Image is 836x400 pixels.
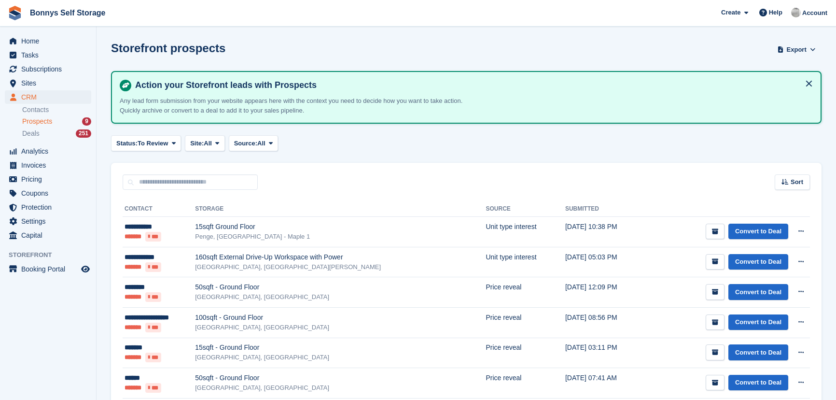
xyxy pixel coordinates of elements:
a: Convert to Deal [728,375,788,391]
div: 9 [82,117,91,126]
a: Convert to Deal [728,254,788,270]
span: Status: [116,139,138,148]
button: Status: To Review [111,135,181,151]
span: Coupons [21,186,79,200]
a: Convert to Deal [728,344,788,360]
td: [DATE] 12:09 PM [565,277,647,308]
td: [DATE] 03:11 PM [565,338,647,368]
a: Convert to Deal [728,314,788,330]
span: Sort [791,177,803,187]
th: Submitted [565,201,647,217]
span: Home [21,34,79,48]
span: Site: [190,139,204,148]
a: Deals 251 [22,129,91,139]
a: Bonnys Self Storage [26,5,109,21]
span: Sites [21,76,79,90]
button: Export [775,42,818,57]
td: Price reveal [486,338,565,368]
span: All [257,139,265,148]
a: menu [5,262,91,276]
span: Analytics [21,144,79,158]
span: CRM [21,90,79,104]
span: Capital [21,229,79,242]
td: [DATE] 05:03 PM [565,247,647,277]
a: menu [5,214,91,228]
span: Source: [234,139,257,148]
span: Help [769,8,782,17]
td: [DATE] 07:41 AM [565,368,647,399]
td: [DATE] 10:38 PM [565,217,647,247]
div: 50sqft - Ground Floor [195,373,486,383]
td: Price reveal [486,368,565,399]
td: [DATE] 08:56 PM [565,307,647,338]
td: Price reveal [486,307,565,338]
span: Account [802,8,827,18]
span: Invoices [21,158,79,172]
button: Site: All [185,135,225,151]
div: 160sqft External Drive-Up Workspace with Power [195,252,486,262]
img: stora-icon-8386f47178a22dfd0bd8f6a31ec36ba5ce8667c1dd55bd0f319d3a0aa187defe.svg [8,6,22,20]
div: 50sqft - Ground Floor [195,282,486,292]
a: menu [5,48,91,62]
div: Penge, [GEOGRAPHIC_DATA] - Maple 1 [195,232,486,242]
span: Deals [22,129,40,138]
a: menu [5,90,91,104]
a: menu [5,158,91,172]
span: Create [721,8,740,17]
a: Contacts [22,105,91,114]
a: Convert to Deal [728,284,788,300]
a: menu [5,200,91,214]
div: 251 [76,129,91,138]
p: Any lead form submission from your website appears here with the context you need to decide how y... [120,96,482,115]
div: 100sqft - Ground Floor [195,313,486,323]
div: [GEOGRAPHIC_DATA], [GEOGRAPHIC_DATA] [195,353,486,362]
td: Unit type interest [486,247,565,277]
td: Price reveal [486,277,565,308]
th: Storage [195,201,486,217]
a: Convert to Deal [728,224,788,240]
span: To Review [138,139,168,148]
span: All [204,139,212,148]
span: Settings [21,214,79,228]
span: Storefront [9,250,96,260]
div: [GEOGRAPHIC_DATA], [GEOGRAPHIC_DATA] [195,292,486,302]
h4: Action your Storefront leads with Prospects [131,80,813,91]
div: [GEOGRAPHIC_DATA], [GEOGRAPHIC_DATA][PERSON_NAME] [195,262,486,272]
span: Pricing [21,172,79,186]
span: Prospects [22,117,52,126]
a: menu [5,172,91,186]
th: Source [486,201,565,217]
a: menu [5,186,91,200]
span: Tasks [21,48,79,62]
span: Export [787,45,807,55]
a: Prospects 9 [22,116,91,127]
span: Booking Portal [21,262,79,276]
a: Preview store [80,263,91,275]
img: James Bonny [791,8,801,17]
a: menu [5,62,91,76]
a: menu [5,144,91,158]
div: 15sqft Ground Floor [195,222,486,232]
button: Source: All [229,135,279,151]
span: Subscriptions [21,62,79,76]
div: [GEOGRAPHIC_DATA], [GEOGRAPHIC_DATA] [195,323,486,332]
div: [GEOGRAPHIC_DATA], [GEOGRAPHIC_DATA] [195,383,486,393]
div: 15sqft - Ground Floor [195,343,486,353]
th: Contact [123,201,195,217]
a: menu [5,76,91,90]
a: menu [5,34,91,48]
span: Protection [21,200,79,214]
a: menu [5,229,91,242]
h1: Storefront prospects [111,42,225,55]
td: Unit type interest [486,217,565,247]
